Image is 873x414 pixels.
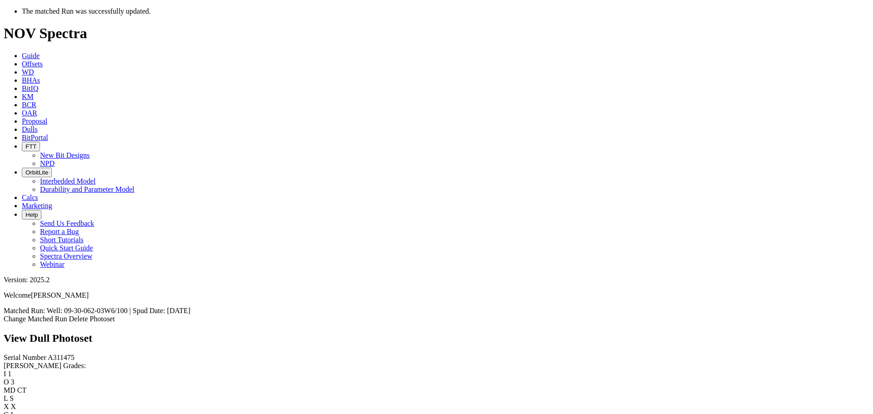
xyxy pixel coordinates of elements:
[22,85,38,92] a: BitIQ
[22,52,40,60] a: Guide
[4,378,9,386] label: O
[22,117,47,125] a: Proposal
[40,160,55,167] a: NPD
[4,354,46,361] label: Serial Number
[22,142,40,151] button: FTT
[4,291,869,299] p: Welcome
[22,134,48,141] a: BitPortal
[40,260,65,268] a: Webinar
[10,394,14,402] span: S
[8,370,11,378] span: 1
[47,307,191,314] span: Well: 09-30-062-03W6/100 | Spud Date: [DATE]
[40,151,90,159] a: New Bit Designs
[40,236,84,244] a: Short Tutorials
[40,228,79,235] a: Report a Bug
[31,291,89,299] span: [PERSON_NAME]
[22,125,38,133] a: Dulls
[22,168,52,177] button: OrbitLite
[40,185,135,193] a: Durability and Parameter Model
[40,252,92,260] a: Spectra Overview
[4,394,8,402] label: L
[22,210,41,219] button: Help
[69,315,115,323] a: Delete Photoset
[22,101,36,109] a: BCR
[40,244,93,252] a: Quick Start Guide
[4,370,6,378] label: I
[40,219,94,227] a: Send Us Feedback
[4,315,67,323] a: Change Matched Run
[4,403,9,410] label: X
[4,307,45,314] span: Matched Run:
[48,354,75,361] span: A311475
[22,76,40,84] a: BHAs
[40,177,95,185] a: Interbedded Model
[22,68,34,76] a: WD
[25,143,36,150] span: FTT
[4,332,869,344] h2: View Dull Photoset
[4,386,15,394] label: MD
[22,60,43,68] a: Offsets
[22,194,38,201] a: Calcs
[11,378,15,386] span: 3
[25,169,48,176] span: OrbitLite
[4,25,869,42] h1: NOV Spectra
[11,403,16,410] span: X
[22,93,34,100] a: KM
[22,7,151,15] span: The matched Run was successfully updated.
[4,362,869,370] div: [PERSON_NAME] Grades:
[22,202,52,209] a: Marketing
[22,109,37,117] a: OAR
[17,386,26,394] span: CT
[4,276,869,284] div: Version: 2025.2
[25,211,38,218] span: Help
